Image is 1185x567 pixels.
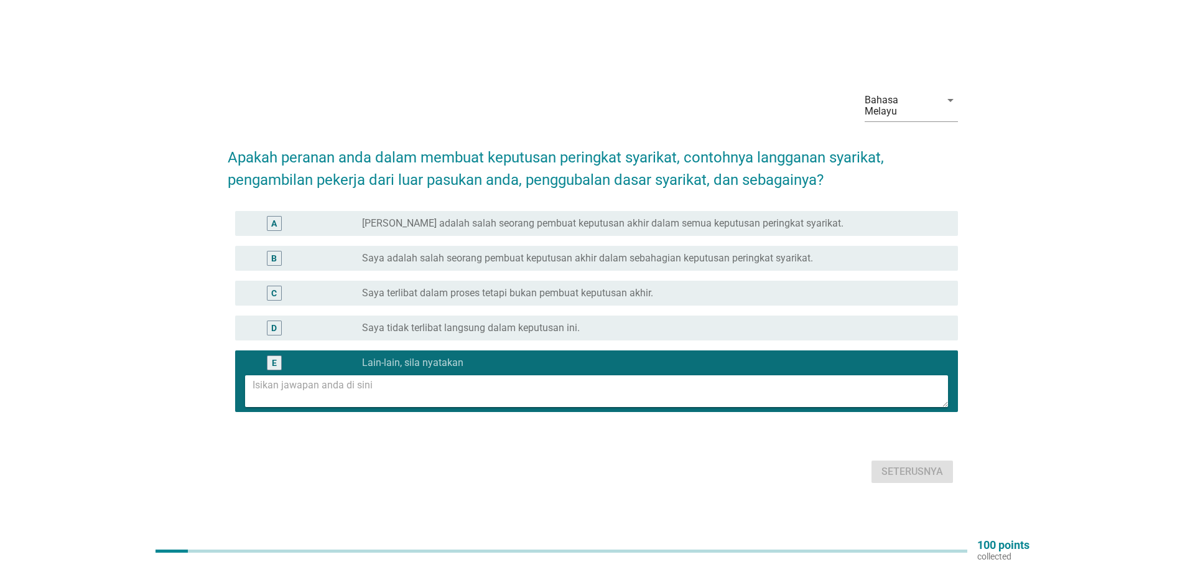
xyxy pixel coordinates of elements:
p: collected [977,551,1029,562]
div: Bahasa Melayu [865,95,933,117]
label: Saya adalah salah seorang pembuat keputusan akhir dalam sebahagian keputusan peringkat syarikat. [362,252,813,265]
p: 100 points [977,540,1029,551]
label: [PERSON_NAME] adalah salah seorang pembuat keputusan akhir dalam semua keputusan peringkat syarikat. [362,217,843,230]
label: Saya tidak terlibat langsung dalam keputusan ini. [362,322,580,334]
div: B [271,252,277,265]
h2: Apakah peranan anda dalam membuat keputusan peringkat syarikat, contohnya langganan syarikat, pen... [228,134,958,191]
label: Lain-lain, sila nyatakan [362,357,463,369]
label: Saya terlibat dalam proses tetapi bukan pembuat keputusan akhir. [362,287,653,299]
div: C [271,287,277,300]
div: E [272,357,277,370]
div: D [271,322,277,335]
div: A [271,217,277,230]
i: arrow_drop_down [943,93,958,108]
